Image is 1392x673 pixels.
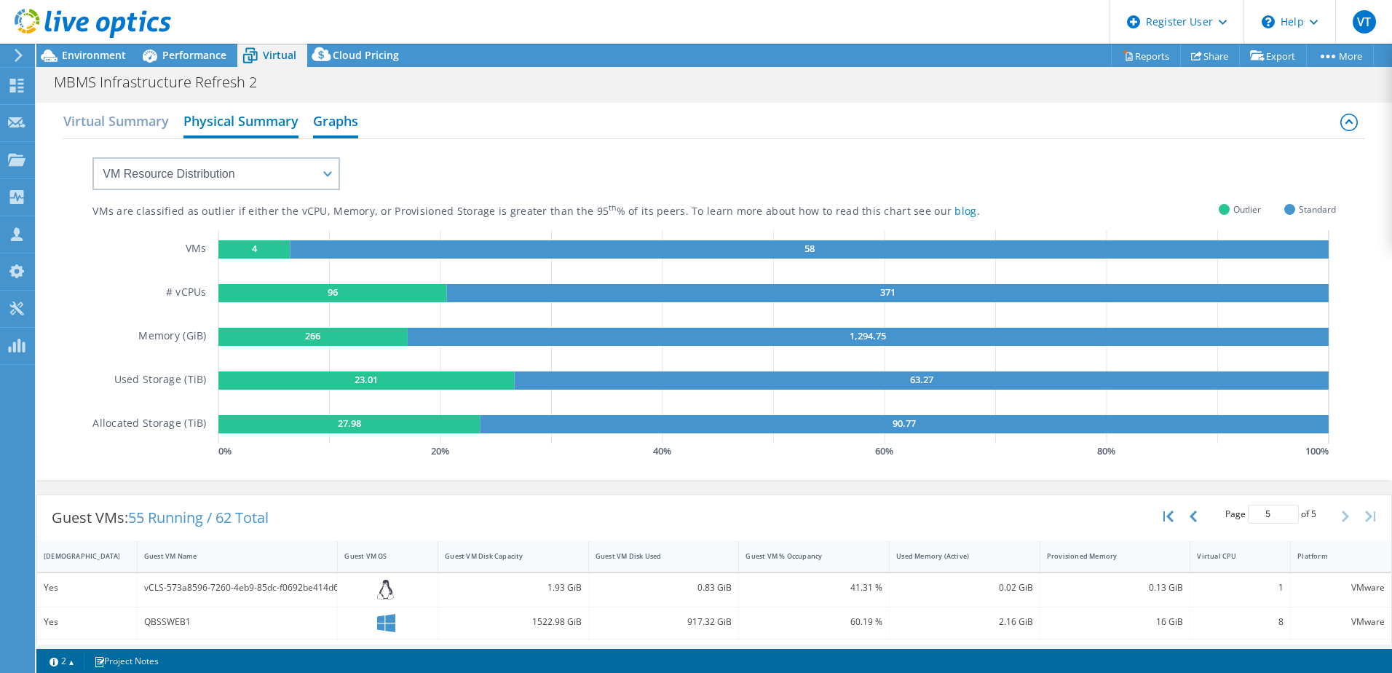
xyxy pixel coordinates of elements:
text: 4 [251,242,257,255]
text: 40 % [653,444,671,457]
h5: VMs [186,240,207,259]
span: Page of [1225,505,1316,524]
span: Standard [1299,201,1336,218]
h5: # vCPUs [166,284,207,302]
text: 60 % [875,444,893,457]
div: 917.32 GiB [596,614,732,630]
a: Share [1180,44,1240,67]
div: VMware [1297,614,1385,630]
div: Guest VM % Occupancy [746,551,865,561]
text: 90.77 [893,417,916,430]
div: [DEMOGRAPHIC_DATA] [44,551,113,561]
h2: Physical Summary [183,106,298,138]
div: 41.31 % [746,580,882,596]
div: Yes [44,580,130,596]
div: QBSSWEB1 [144,614,331,630]
svg: GaugeChartPercentageAxisTexta [218,444,1336,458]
div: 1 [1197,580,1284,596]
span: Cloud Pricing [333,48,399,62]
div: Guest VM OS [344,551,414,561]
text: 96 [327,286,337,299]
span: Outlier [1233,201,1261,218]
a: More [1306,44,1374,67]
text: 20 % [431,444,449,457]
a: blog [954,204,976,218]
div: 16 GiB [1047,614,1184,630]
h2: Graphs [313,106,358,138]
input: jump to page [1248,505,1299,524]
text: 371 [879,286,895,299]
div: 0.13 GiB [1047,580,1184,596]
span: Performance [162,48,226,62]
div: 0.83 GiB [596,580,732,596]
div: VMware [1297,580,1385,596]
div: Provisioned Memory [1047,551,1166,561]
div: VMs are classified as outlier if either the vCPU, Memory, or Provisioned Storage is greater than ... [92,205,1053,219]
div: Guest VM Disk Capacity [445,551,564,561]
span: 5 [1311,508,1316,520]
span: 55 Running / 62 Total [128,508,269,527]
div: 2.16 GiB [896,614,1033,630]
div: 1.93 GiB [445,580,582,596]
div: Used Memory (Active) [896,551,1016,561]
text: 80 % [1097,444,1115,457]
div: Guest VM Name [144,551,314,561]
h5: Memory (GiB) [138,328,206,346]
text: 266 [305,329,320,342]
text: 58 [804,242,814,255]
text: 1,294.75 [850,329,886,342]
div: Virtual CPU [1197,551,1266,561]
span: Environment [62,48,126,62]
h2: Virtual Summary [63,106,169,135]
svg: \n [1262,15,1275,28]
div: 60.19 % [746,614,882,630]
span: VT [1353,10,1376,34]
sup: th [609,202,617,213]
text: 0 % [218,444,232,457]
text: 63.27 [910,373,933,386]
div: 0.02 GiB [896,580,1033,596]
a: 2 [39,652,84,670]
a: Reports [1111,44,1181,67]
text: 27.98 [337,417,360,430]
div: 8 [1197,614,1284,630]
div: vCLS-573a8596-7260-4eb9-85dc-f0692be414d6 [144,580,331,596]
text: 23.01 [355,373,378,386]
div: Yes [44,614,130,630]
h1: MBMS Infrastructure Refresh 2 [47,74,280,90]
span: Virtual [263,48,296,62]
h5: Allocated Storage (TiB) [92,415,206,433]
div: Guest VM Disk Used [596,551,715,561]
div: Guest VMs: [37,495,283,540]
h5: Used Storage (TiB) [114,371,207,390]
div: 1522.98 GiB [445,614,582,630]
div: Platform [1297,551,1367,561]
text: 100 % [1305,444,1329,457]
a: Project Notes [84,652,169,670]
a: Export [1239,44,1307,67]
